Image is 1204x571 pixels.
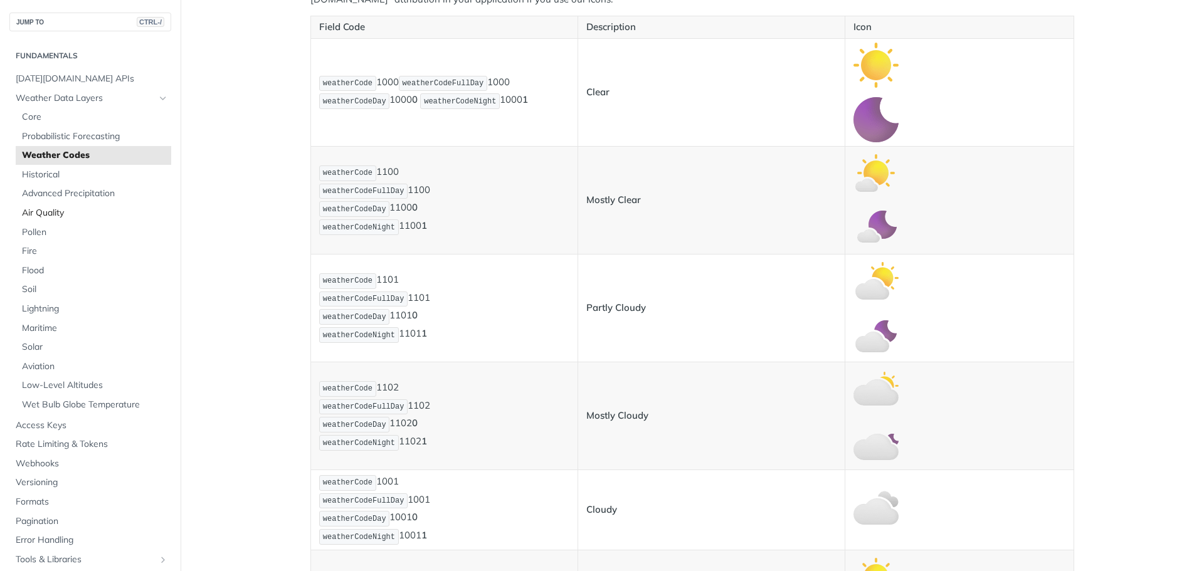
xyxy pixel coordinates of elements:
img: clear_night [853,97,899,142]
span: Formats [16,496,168,508]
span: weatherCodeFullDay [323,496,404,505]
button: JUMP TOCTRL-/ [9,13,171,31]
span: weatherCodeDay [323,205,386,214]
span: weatherCodeNight [323,533,395,542]
img: mostly_cloudy_day [853,366,899,411]
span: Pagination [16,515,168,528]
span: weatherCode [323,384,372,393]
a: Flood [16,261,171,280]
a: Weather Codes [16,146,171,165]
span: Low-Level Altitudes [22,379,168,392]
strong: 0 [412,94,418,106]
span: Advanced Precipitation [22,187,168,200]
a: Lightning [16,300,171,318]
a: Low-Level Altitudes [16,376,171,395]
span: weatherCode [323,276,372,285]
span: weatherCodeNight [424,97,496,106]
span: Tools & Libraries [16,553,155,566]
p: Description [586,20,837,34]
a: Weather Data LayersHide subpages for Weather Data Layers [9,89,171,108]
span: Webhooks [16,458,168,470]
img: partly_cloudy_day [853,258,899,303]
span: Lightning [22,303,168,315]
img: clear_day [853,43,899,88]
span: Historical [22,169,168,181]
p: Field Code [319,20,569,34]
strong: Cloudy [586,503,617,515]
p: 1101 1101 1101 1101 [319,272,569,344]
span: Solar [22,341,168,354]
a: Historical [16,165,171,184]
span: Expand image [853,503,899,515]
p: 1001 1001 1001 1001 [319,474,569,546]
a: [DATE][DOMAIN_NAME] APIs [9,70,171,88]
span: Expand image [853,58,899,70]
strong: Partly Cloudy [586,301,646,313]
span: weatherCodeDay [323,515,386,523]
p: 1100 1100 1100 1100 [319,164,569,236]
a: Aviation [16,357,171,376]
img: mostly_cloudy_night [853,421,899,466]
span: Rate Limiting & Tokens [16,438,168,451]
span: weatherCode [323,478,372,487]
a: Maritime [16,319,171,338]
a: Rate Limiting & Tokens [9,435,171,454]
span: Wet Bulb Globe Temperature [22,399,168,411]
p: 1102 1102 1102 1102 [319,380,569,452]
span: weatherCodeNight [323,439,395,448]
strong: 1 [421,436,427,448]
span: weatherCodeNight [323,331,395,340]
strong: 1 [421,328,427,340]
span: weatherCodeNight [323,223,395,232]
strong: 1 [421,530,427,542]
a: Formats [9,493,171,511]
img: partly_cloudy_night [853,313,899,358]
img: cloudy [853,487,899,532]
span: Flood [22,265,168,277]
strong: 1 [421,220,427,232]
a: Advanced Precipitation [16,184,171,203]
strong: Clear [586,86,610,98]
span: weatherCodeFullDay [323,402,404,411]
span: Expand image [853,382,899,394]
a: Access Keys [9,416,171,435]
span: Access Keys [16,419,168,432]
strong: 0 [412,417,418,429]
span: Expand image [853,113,899,125]
a: Pollen [16,223,171,242]
strong: Mostly Cloudy [586,409,648,421]
span: Air Quality [22,207,168,219]
a: Soil [16,280,171,299]
span: weatherCodeDay [323,313,386,322]
span: Expand image [853,166,899,178]
p: 1000 1000 1000 1000 [319,75,569,111]
span: Probabilistic Forecasting [22,130,168,143]
a: Air Quality [16,204,171,223]
strong: 0 [412,202,418,214]
a: Solar [16,338,171,357]
span: Expand image [853,274,899,286]
span: weatherCode [323,169,372,177]
span: Weather Codes [22,149,168,162]
span: weatherCodeDay [323,97,386,106]
img: mostly_clear_night [853,205,899,250]
p: Icon [853,20,1065,34]
span: Maritime [22,322,168,335]
span: Core [22,111,168,123]
a: Webhooks [9,454,171,473]
strong: 0 [412,511,418,523]
span: CTRL-/ [137,17,164,27]
span: Soil [22,283,168,296]
span: Pollen [22,226,168,239]
span: Expand image [853,221,899,233]
span: Aviation [22,360,168,373]
h2: Fundamentals [9,50,171,61]
span: weatherCodeFullDay [323,295,404,303]
strong: 1 [522,94,528,106]
a: Core [16,108,171,127]
a: Tools & LibrariesShow subpages for Tools & Libraries [9,550,171,569]
a: Pagination [9,512,171,531]
a: Wet Bulb Globe Temperature [16,396,171,414]
span: [DATE][DOMAIN_NAME] APIs [16,73,168,85]
span: Error Handling [16,534,168,547]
